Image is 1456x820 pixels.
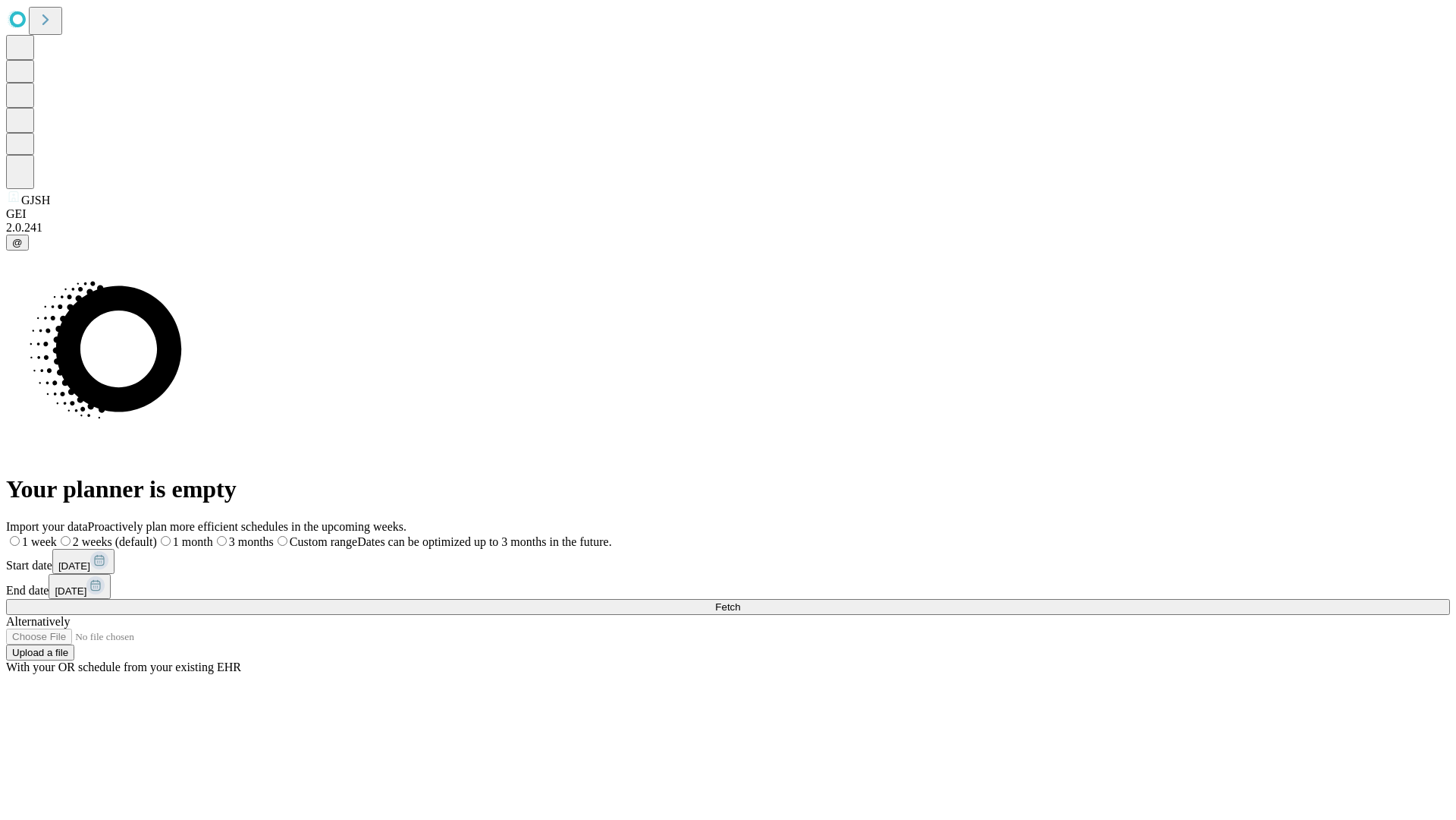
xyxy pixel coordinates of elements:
input: Custom rangeDates can be optimized up to 3 months in the future. [278,536,287,546]
span: Import your data [6,520,88,533]
span: @ [12,237,23,248]
input: 2 weeks (default) [61,536,71,546]
div: GEI [6,207,1450,221]
span: With your OR schedule from your existing EHR [6,661,241,673]
div: 2.0.241 [6,221,1450,235]
input: 1 month [161,536,171,546]
span: Dates can be optimized up to 3 months in the future. [357,535,611,548]
input: 3 months [217,536,227,546]
button: [DATE] [52,549,115,574]
span: Custom range [290,535,357,548]
div: Start date [6,549,1450,574]
span: GJSH [21,194,50,207]
div: End date [6,574,1450,599]
span: 3 months [229,535,274,548]
button: @ [6,235,29,251]
span: Proactively plan more efficient schedules in the upcoming weeks. [88,520,406,533]
span: 1 week [22,535,57,548]
span: 2 weeks (default) [73,535,157,548]
span: [DATE] [58,560,90,572]
h1: Your planner is empty [6,475,1450,503]
span: Alternatively [6,615,70,628]
span: 1 month [173,535,213,548]
button: Fetch [6,599,1450,615]
button: Upload a file [6,645,74,661]
span: Fetch [715,601,740,613]
input: 1 week [10,536,20,546]
button: [DATE] [49,574,111,599]
span: [DATE] [55,585,86,597]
